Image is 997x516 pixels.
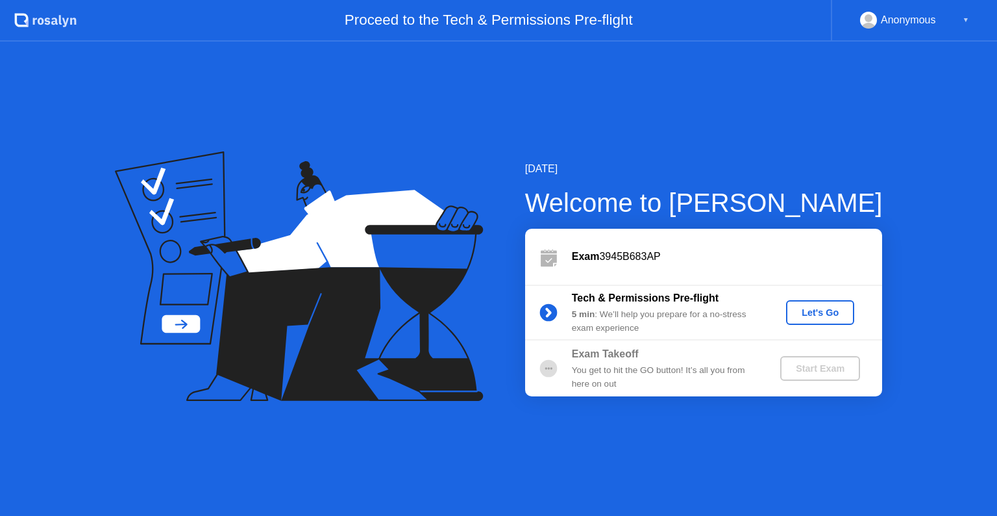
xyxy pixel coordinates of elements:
b: Tech & Permissions Pre-flight [572,292,719,303]
button: Let's Go [786,300,854,325]
div: Welcome to [PERSON_NAME] [525,183,883,222]
div: 3945B683AP [572,249,882,264]
div: Let's Go [791,307,849,318]
div: Start Exam [785,363,855,374]
div: : We’ll help you prepare for a no-stress exam experience [572,308,759,335]
b: 5 min [572,309,595,319]
button: Start Exam [780,356,860,381]
div: Anonymous [881,12,936,29]
div: ▼ [963,12,969,29]
div: You get to hit the GO button! It’s all you from here on out [572,364,759,391]
b: Exam Takeoff [572,348,639,359]
b: Exam [572,251,600,262]
div: [DATE] [525,161,883,177]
